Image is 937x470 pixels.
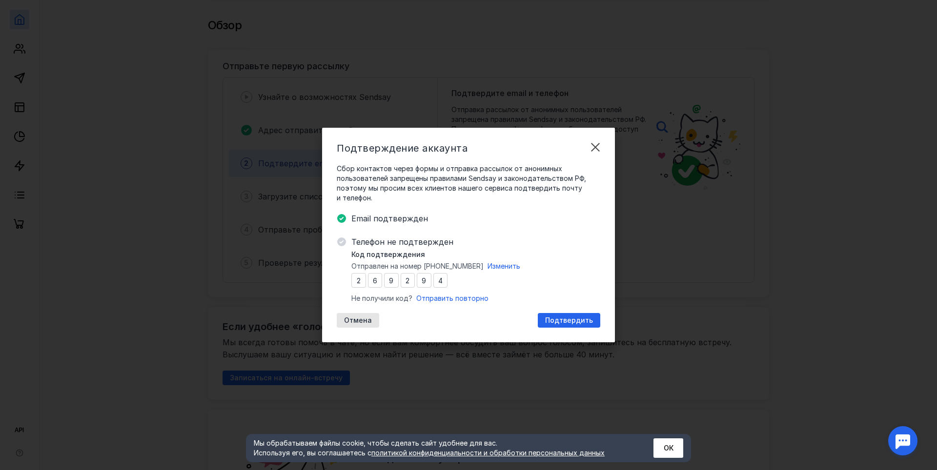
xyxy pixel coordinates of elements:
[371,449,605,457] a: политикой конфиденциальности и обработки персональных данных
[368,273,383,288] input: 0
[351,250,425,259] span: Код подтверждения
[545,316,593,325] span: Подтвердить
[416,294,489,302] span: Отправить повторно
[254,438,630,458] div: Мы обрабатываем файлы cookie, чтобы сделать сайт удобнее для вас. Используя его, вы соглашаетесь c
[488,261,520,271] button: Изменить
[351,236,600,248] span: Телефон не подтвержден
[337,164,600,203] span: Сбор контактов через формы и отправка рассылок от анонимных пользователей запрещены правилами Sen...
[401,273,415,288] input: 0
[344,316,372,325] span: Отмена
[538,313,600,328] button: Подтвердить
[433,273,448,288] input: 0
[653,438,683,458] button: ОК
[351,273,366,288] input: 0
[351,261,484,271] span: Отправлен на номер [PHONE_NUMBER]
[416,294,489,303] button: Отправить повторно
[417,273,431,288] input: 0
[488,262,520,270] span: Изменить
[351,213,600,224] span: Email подтвержден
[351,294,412,303] span: Не получили код?
[337,313,379,328] button: Отмена
[384,273,399,288] input: 0
[337,142,468,154] span: Подтверждение аккаунта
